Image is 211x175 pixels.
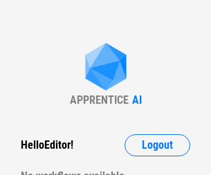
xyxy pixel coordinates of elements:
div: APPRENTICE [70,93,129,107]
img: Apprentice AI [78,43,134,93]
div: AI [132,93,142,107]
div: Hello Editor ! [21,134,73,156]
button: Logout [125,134,190,156]
span: Logout [142,140,173,151]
